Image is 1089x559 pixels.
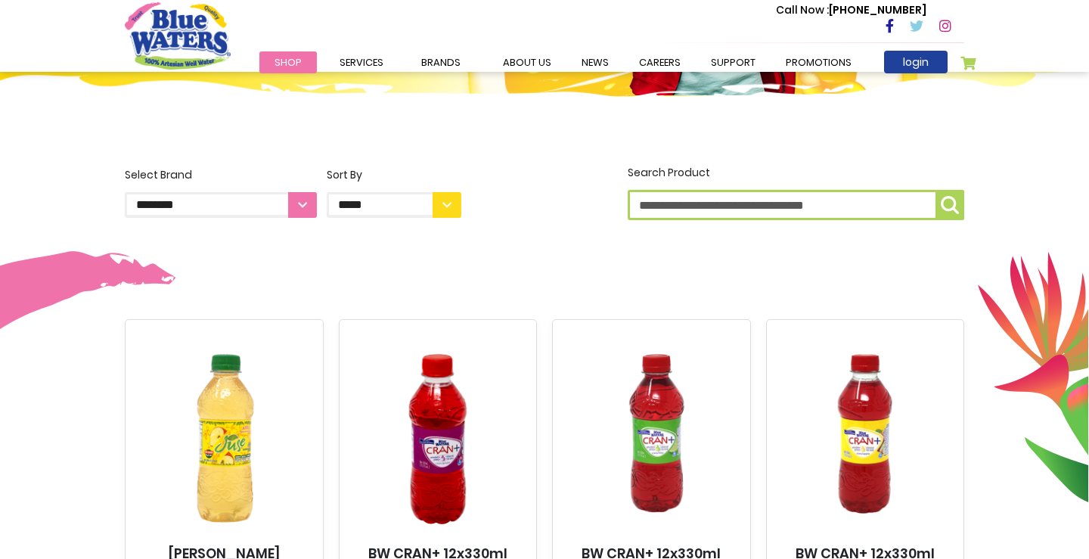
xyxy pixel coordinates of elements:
[628,190,964,220] input: Search Product
[771,51,867,73] a: Promotions
[776,2,829,17] span: Call Now :
[624,51,696,73] a: careers
[488,51,566,73] a: about us
[327,167,461,183] div: Sort By
[566,333,737,545] img: BW CRAN+ 12x330ml Cran/Lime
[935,190,964,220] button: Search Product
[125,192,317,218] select: Select Brand
[696,51,771,73] a: support
[125,2,231,69] a: store logo
[776,2,926,18] p: [PHONE_NUMBER]
[275,55,302,70] span: Shop
[884,51,948,73] a: login
[125,167,317,218] label: Select Brand
[421,55,461,70] span: Brands
[941,196,959,214] img: search-icon.png
[780,333,951,545] img: BW CRAN+ 12x330ml Cran/Apple
[340,55,383,70] span: Services
[628,165,964,220] label: Search Product
[566,51,624,73] a: News
[353,333,523,545] img: BW CRAN+ 12x330ml Cran/Grape
[327,192,461,218] select: Sort By
[139,333,309,545] img: BW Juse 12x330ml Apple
